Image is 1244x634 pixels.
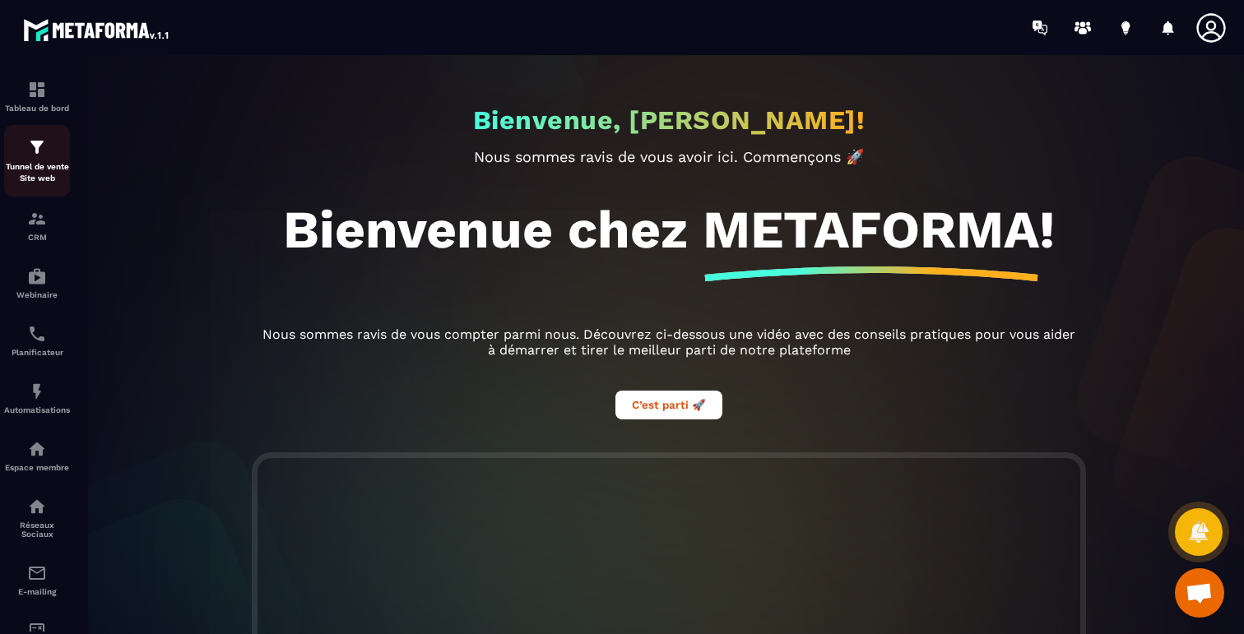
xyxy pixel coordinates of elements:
img: automations [27,266,47,286]
p: Tableau de bord [4,104,70,113]
p: Webinaire [4,290,70,299]
p: Tunnel de vente Site web [4,161,70,184]
a: schedulerschedulerPlanificateur [4,312,70,369]
a: emailemailE-mailing [4,551,70,609]
p: Réseaux Sociaux [4,521,70,539]
h2: Bienvenue, [PERSON_NAME]! [473,104,866,136]
p: Nous sommes ravis de vous avoir ici. Commençons 🚀 [258,148,1080,165]
a: C’est parti 🚀 [615,396,722,412]
a: social-networksocial-networkRéseaux Sociaux [4,484,70,551]
button: C’est parti 🚀 [615,391,722,419]
img: formation [27,209,47,229]
p: Automatisations [4,405,70,414]
p: Espace membre [4,463,70,472]
p: Planificateur [4,348,70,357]
p: CRM [4,233,70,242]
img: formation [27,80,47,99]
p: Nous sommes ravis de vous compter parmi nous. Découvrez ci-dessous une vidéo avec des conseils pr... [258,326,1080,358]
a: automationsautomationsAutomatisations [4,369,70,427]
a: formationformationCRM [4,197,70,254]
a: formationformationTableau de bord [4,67,70,125]
img: scheduler [27,324,47,344]
a: automationsautomationsEspace membre [4,427,70,484]
p: E-mailing [4,587,70,596]
img: automations [27,439,47,459]
img: automations [27,382,47,401]
img: email [27,563,47,583]
a: automationsautomationsWebinaire [4,254,70,312]
img: formation [27,137,47,157]
div: Ouvrir le chat [1175,568,1224,618]
img: logo [23,15,171,44]
a: formationformationTunnel de vente Site web [4,125,70,197]
h1: Bienvenue chez METAFORMA! [283,198,1055,261]
img: social-network [27,497,47,516]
